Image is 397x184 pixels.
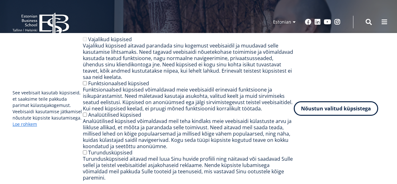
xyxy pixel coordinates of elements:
a: Facebook [305,19,311,25]
p: See veebisait kasutab küpsiseid, et saaksime teile pakkuda parimat külastajakogemust. Veebisaidi ... [13,90,83,127]
label: Vajalikud küpsised [88,36,132,43]
label: Turundusküpsised [88,149,132,156]
div: Vajalikud küpsised aitavad parandada sinu kogemust veebisaidil ja muudavad selle kasutamise lihts... [83,42,294,80]
a: Linkedin [314,19,321,25]
div: Funktsionaalsed küpsised võimaldavad meie veebisaidil erinevaid funktsioone ja isikupärastamist. ... [83,86,294,112]
label: Funktsionaalsed küpsised [88,80,149,87]
label: Analüütilised küpsised [88,111,141,118]
a: Instagram [334,19,341,25]
div: Analüütilised küpsised võimaldavad meil teha kindlaks meie veebisaidi külastuste arvu ja liikluse... [83,118,294,149]
div: Turundusküpsiseid aitavad meil luua Sinu huvide profiili ning näitavad või saadavad Sulle sellel ... [83,156,294,181]
a: Youtube [324,19,331,25]
a: Loe rohkem [13,121,37,127]
button: Nõustun valitud küpsistega [294,101,378,116]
